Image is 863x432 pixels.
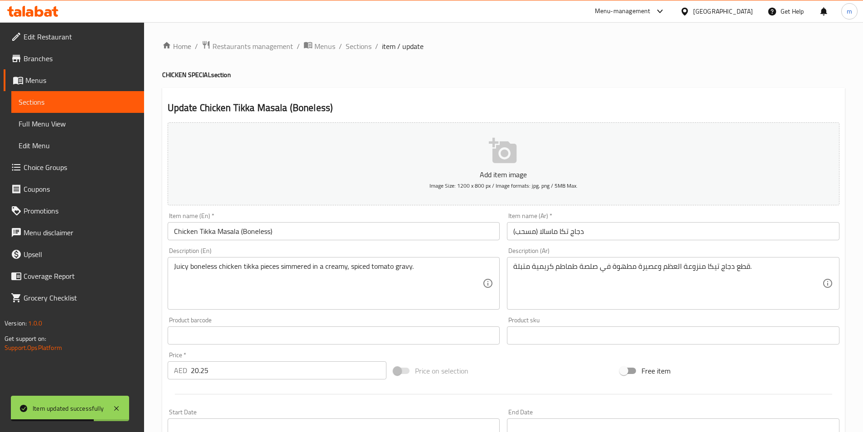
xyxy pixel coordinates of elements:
span: item / update [382,41,424,52]
input: Please enter product barcode [168,326,500,345]
a: Full Menu View [11,113,144,135]
a: Coverage Report [4,265,144,287]
span: Choice Groups [24,162,137,173]
input: Enter name Ar [507,222,839,240]
span: Menu disclaimer [24,227,137,238]
span: Version: [5,317,27,329]
span: Full Menu View [19,118,137,129]
textarea: قطع دجاج تيكا منزوعة العظم وعصيرة مطهوة في صلصة طماطم كريمية متبلة. [513,262,822,305]
a: Edit Menu [11,135,144,156]
nav: breadcrumb [162,40,845,52]
a: Choice Groups [4,156,144,178]
li: / [195,41,198,52]
a: Promotions [4,200,144,222]
input: Please enter product sku [507,326,839,345]
a: Upsell [4,243,144,265]
span: Promotions [24,205,137,216]
a: Home [162,41,191,52]
span: Coverage Report [24,271,137,282]
span: Coupons [24,184,137,194]
a: Coupons [4,178,144,200]
a: Menu disclaimer [4,222,144,243]
p: Add item image [182,169,825,180]
span: Free item [641,365,670,376]
span: Edit Restaurant [24,31,137,42]
span: Branches [24,53,137,64]
div: Menu-management [595,6,651,17]
a: Menus [4,69,144,91]
span: Get support on: [5,333,46,345]
a: Grocery Checklist [4,287,144,309]
span: m [847,6,852,16]
span: Price on selection [415,365,468,376]
span: Upsell [24,249,137,260]
li: / [297,41,300,52]
span: Sections [19,97,137,107]
a: Branches [4,48,144,69]
span: 1.0.0 [28,317,42,329]
a: Restaurants management [202,40,293,52]
p: AED [174,365,187,376]
li: / [375,41,378,52]
span: Grocery Checklist [24,292,137,303]
span: Menus [25,75,137,86]
h2: Update Chicken Tikka Masala (Boneless) [168,101,839,115]
input: Enter name En [168,222,500,240]
div: [GEOGRAPHIC_DATA] [693,6,753,16]
button: Add item imageImage Size: 1200 x 800 px / Image formats: jpg, png / 5MB Max. [168,122,839,205]
a: Sections [11,91,144,113]
a: Edit Restaurant [4,26,144,48]
input: Please enter price [191,361,387,379]
span: Image Size: 1200 x 800 px / Image formats: jpg, png / 5MB Max. [429,180,578,191]
div: Item updated successfully [33,403,104,413]
textarea: Juicy boneless chicken tikka pieces simmered in a creamy, spiced tomato gravy. [174,262,483,305]
li: / [339,41,342,52]
a: Support.OpsPlatform [5,342,62,354]
a: Sections [346,41,371,52]
a: Menus [304,40,335,52]
span: Restaurants management [212,41,293,52]
span: Menus [314,41,335,52]
span: Edit Menu [19,140,137,151]
h4: CHICKEN SPECIAL section [162,70,845,79]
